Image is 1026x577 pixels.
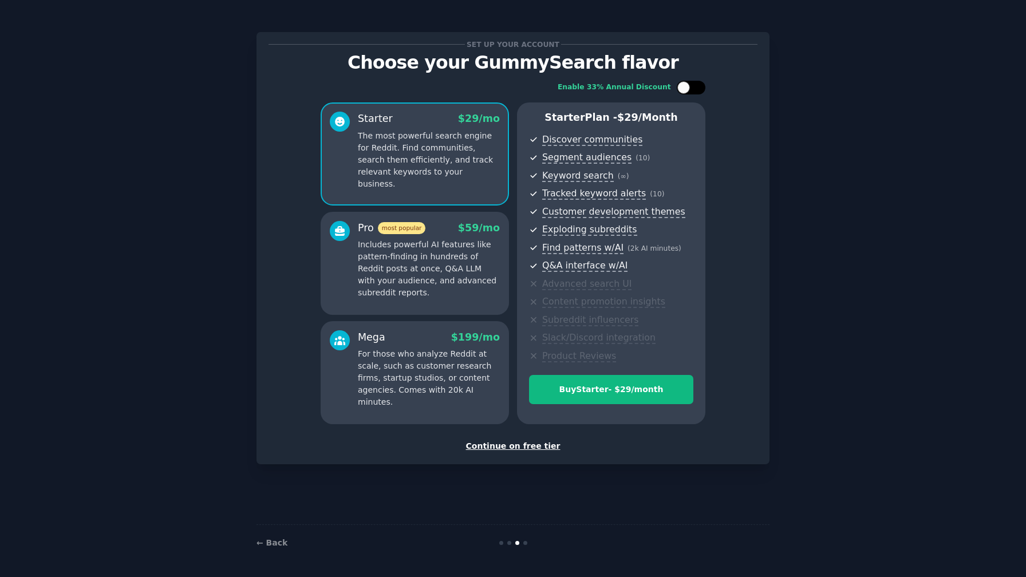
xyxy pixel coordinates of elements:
span: Set up your account [465,38,562,50]
p: Choose your GummySearch flavor [269,53,757,73]
span: Discover communities [542,134,642,146]
div: Mega [358,330,385,345]
div: Starter [358,112,393,126]
span: $ 59 /mo [458,222,500,234]
span: Keyword search [542,170,614,182]
span: Slack/Discord integration [542,332,656,344]
p: Starter Plan - [529,110,693,125]
div: Pro [358,221,425,235]
span: Customer development themes [542,206,685,218]
span: most popular [378,222,426,234]
span: $ 29 /month [617,112,678,123]
span: $ 29 /mo [458,113,500,124]
span: Product Reviews [542,350,616,362]
span: Advanced search UI [542,278,632,290]
div: Enable 33% Annual Discount [558,82,671,93]
span: Content promotion insights [542,296,665,308]
p: The most powerful search engine for Reddit. Find communities, search them efficiently, and track ... [358,130,500,190]
button: BuyStarter- $29/month [529,375,693,404]
span: Find patterns w/AI [542,242,624,254]
div: Continue on free tier [269,440,757,452]
span: Exploding subreddits [542,224,637,236]
span: Tracked keyword alerts [542,188,646,200]
span: ( 2k AI minutes ) [628,244,681,252]
div: Buy Starter - $ 29 /month [530,384,693,396]
span: Segment audiences [542,152,632,164]
span: Subreddit influencers [542,314,638,326]
span: ( 10 ) [636,154,650,162]
a: ← Back [256,538,287,547]
span: ( 10 ) [650,190,664,198]
span: $ 199 /mo [451,331,500,343]
p: For those who analyze Reddit at scale, such as customer research firms, startup studios, or conte... [358,348,500,408]
span: ( ∞ ) [618,172,629,180]
span: Q&A interface w/AI [542,260,628,272]
p: Includes powerful AI features like pattern-finding in hundreds of Reddit posts at once, Q&A LLM w... [358,239,500,299]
